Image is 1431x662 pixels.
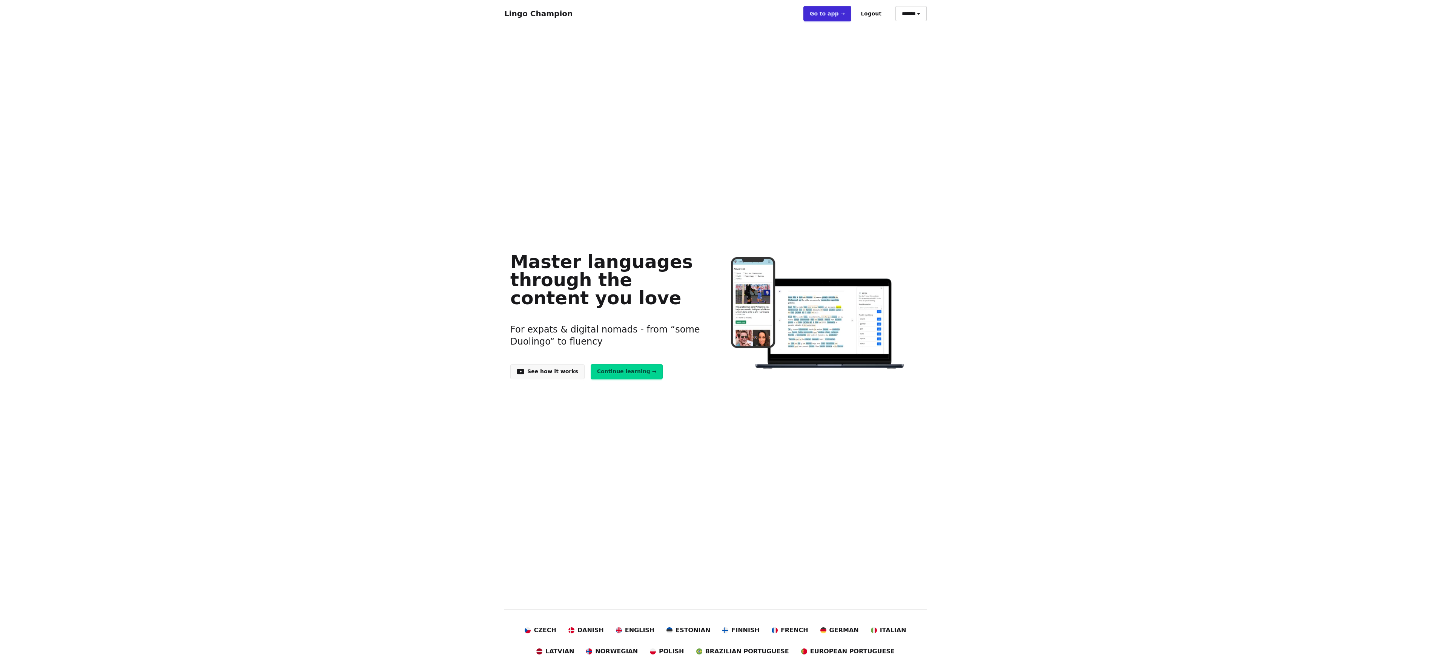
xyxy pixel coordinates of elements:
[591,364,663,379] a: Continue learning →
[829,626,859,635] span: German
[625,626,655,635] span: English
[705,647,789,656] span: Brazilian Portuguese
[545,647,574,656] span: Latvian
[810,647,895,656] span: European Portuguese
[820,626,859,635] a: German
[722,626,760,635] a: Finnish
[595,647,638,656] span: Norwegian
[801,647,895,656] a: European Portuguese
[676,626,710,635] span: Estonian
[781,626,808,635] span: French
[510,253,704,307] h1: Master languages through the content you love
[568,626,604,635] a: Danish
[696,647,789,656] a: Brazilian Portuguese
[510,314,704,357] h3: For expats & digital nomads - from “some Duolingo“ to fluency
[525,626,556,635] a: Czech
[616,626,655,635] a: English
[803,6,851,21] a: Go to app ➝
[716,257,921,370] img: Learn languages online
[534,626,556,635] span: Czech
[731,626,760,635] span: Finnish
[880,626,906,635] span: Italian
[504,9,573,18] a: Lingo Champion
[650,647,684,656] a: Polish
[659,647,684,656] span: Polish
[871,626,906,635] a: Italian
[510,364,585,379] a: See how it works
[854,6,888,21] button: Logout
[666,626,710,635] a: Estonian
[586,647,638,656] a: Norwegian
[577,626,604,635] span: Danish
[536,647,574,656] a: Latvian
[772,626,808,635] a: French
